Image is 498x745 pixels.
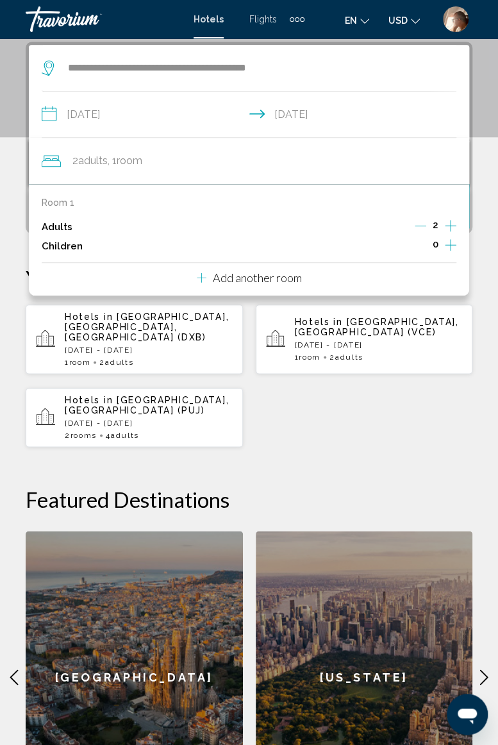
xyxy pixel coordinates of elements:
p: [DATE] - [DATE] [65,419,233,428]
span: 2 [433,220,438,230]
button: Add another room [197,263,302,289]
span: Adults [111,431,139,440]
span: Hotels in [65,395,113,405]
span: Room [69,358,91,367]
span: USD [388,15,408,26]
span: , 1 [108,152,142,170]
span: [GEOGRAPHIC_DATA], [GEOGRAPHIC_DATA] (VCE) [295,317,459,337]
button: Increment children [445,237,456,256]
span: en [345,15,357,26]
button: Hotels in [GEOGRAPHIC_DATA], [GEOGRAPHIC_DATA] (PUJ)[DATE] - [DATE]2rooms4Adults [26,387,243,448]
span: 2 [65,431,97,440]
button: Hotels in [GEOGRAPHIC_DATA], [GEOGRAPHIC_DATA] (VCE)[DATE] - [DATE]1Room2Adults [256,304,473,374]
a: Flights [249,14,277,24]
p: [DATE] - [DATE] [65,346,233,355]
span: 2 [99,358,133,367]
span: [GEOGRAPHIC_DATA], [GEOGRAPHIC_DATA], [GEOGRAPHIC_DATA] (DXB) [65,312,229,342]
button: Hotels in [GEOGRAPHIC_DATA], [GEOGRAPHIC_DATA], [GEOGRAPHIC_DATA] (DXB)[DATE] - [DATE]1Room2Adults [26,304,243,374]
p: Children [42,241,83,252]
p: Your Recent Searches [26,265,472,291]
button: Extra navigation items [290,9,304,29]
h2: Featured Destinations [26,486,472,512]
button: Travelers: 2 adults, 0 children [29,138,469,184]
a: Travorium [26,6,181,32]
p: Add another room [213,271,302,285]
span: 1 [65,358,90,367]
button: Change currency [388,11,420,29]
p: Room 1 [42,197,74,208]
button: Check-in date: Aug 22, 2025 Check-out date: Aug 24, 2025 [42,92,456,138]
span: 4 [106,431,139,440]
button: Change language [345,11,369,29]
span: 1 [295,353,320,362]
button: Increment adults [445,217,456,237]
span: Hotels in [65,312,113,322]
span: Room [299,353,320,362]
span: 2 [72,152,108,170]
button: Decrement adults [415,219,426,235]
span: Hotels in [295,317,343,327]
div: Search widget [29,45,469,230]
span: Adults [335,353,363,362]
span: rooms [71,431,97,440]
iframe: Button to launch messaging window [447,694,488,735]
p: Adults [42,222,72,233]
p: [DATE] - [DATE] [295,340,463,349]
img: Z [443,6,469,32]
button: Decrement children [415,239,426,254]
button: User Menu [439,6,472,33]
a: Hotels [194,14,224,24]
span: Room [117,155,142,167]
span: 0 [433,239,438,249]
span: Adults [105,358,133,367]
span: [GEOGRAPHIC_DATA], [GEOGRAPHIC_DATA] (PUJ) [65,395,229,415]
span: Adults [78,155,108,167]
span: 2 [329,353,363,362]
